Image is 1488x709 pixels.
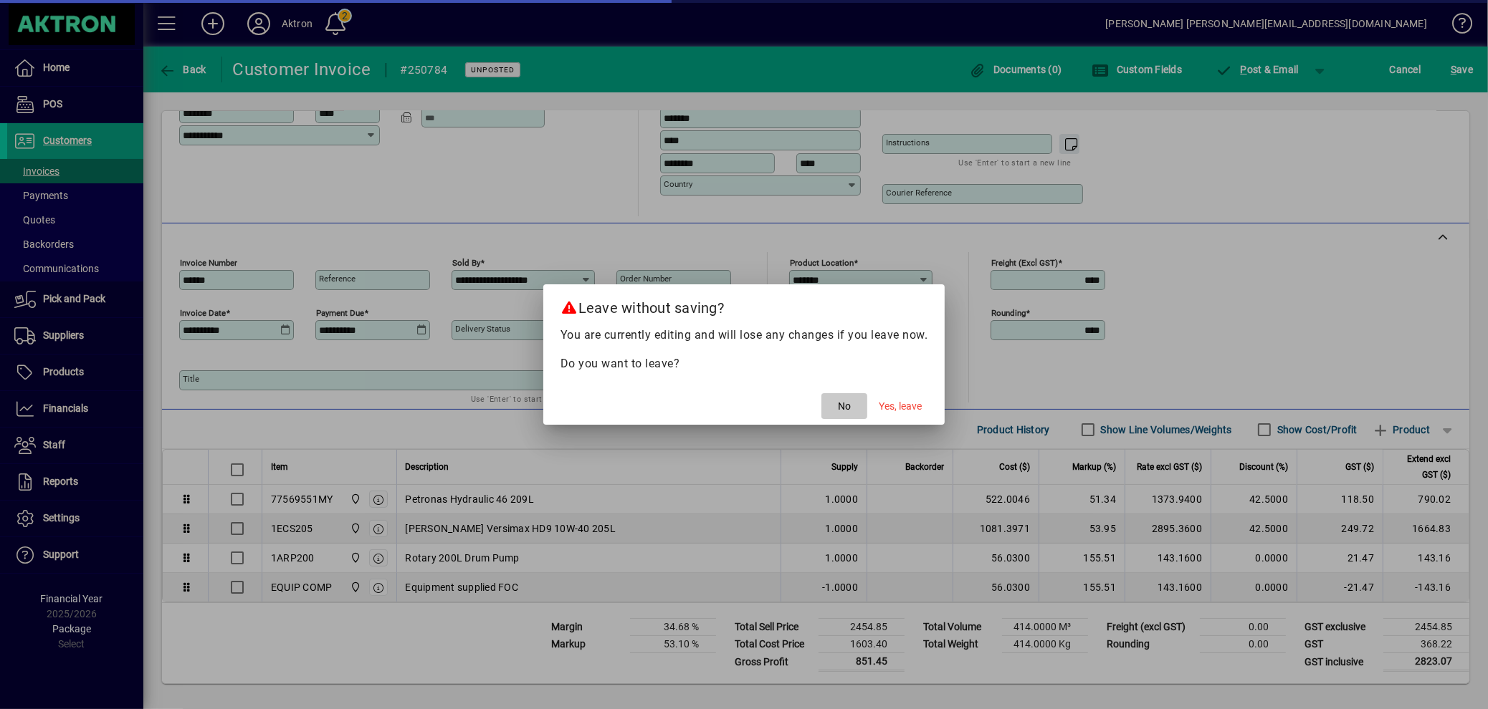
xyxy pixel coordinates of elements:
[561,327,928,344] p: You are currently editing and will lose any changes if you leave now.
[879,399,922,414] span: Yes, leave
[543,284,945,326] h2: Leave without saving?
[561,355,928,372] p: Do you want to leave?
[873,393,927,419] button: Yes, leave
[821,393,867,419] button: No
[838,399,851,414] span: No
